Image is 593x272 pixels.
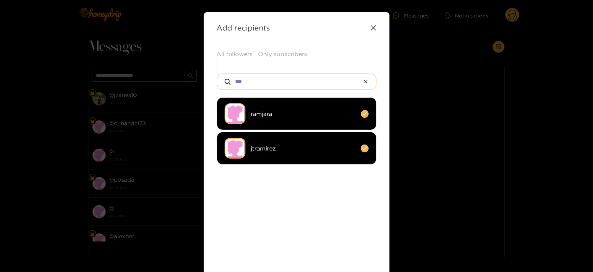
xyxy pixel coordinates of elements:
span: ramjara [251,110,355,118]
button: All followers [217,50,253,58]
span: jtramirez [251,144,355,153]
button: Only subscribers [258,50,307,58]
strong: Add recipients [217,23,270,32]
img: no-avatar.png [225,103,245,124]
img: no-avatar.png [225,138,245,159]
